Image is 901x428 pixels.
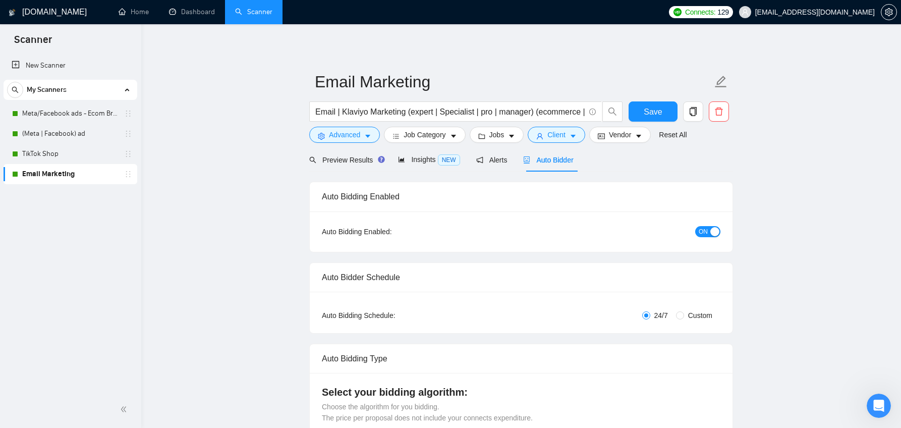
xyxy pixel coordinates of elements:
span: idcard [598,132,605,140]
span: info-circle [589,109,596,115]
button: Save [629,101,678,122]
span: caret-down [508,132,515,140]
span: user [536,132,543,140]
span: Home [22,340,45,347]
span: Connects: [685,7,715,18]
span: NEW [438,154,460,166]
span: Jobs [489,129,504,140]
span: Choose the algorithm for you bidding. The price per proposal does not include your connects expen... [322,403,533,422]
button: search [7,82,23,98]
span: caret-down [570,132,577,140]
input: Scanner name... [315,69,712,94]
span: 129 [717,7,728,18]
span: Job Category [404,129,445,140]
div: Profile image for OleksandrHi. I would also like to invite you to one of out onboarding sessions ... [11,168,191,205]
div: Tooltip anchor [377,155,386,164]
span: Insights [398,155,460,164]
a: homeHome [119,8,149,16]
span: caret-down [635,132,642,140]
li: My Scanners [4,80,137,184]
li: New Scanner [4,56,137,76]
h4: Select your bidding algorithm: [322,385,720,399]
span: Scanner [6,32,60,54]
p: Hi [EMAIL_ADDRESS][DOMAIN_NAME] 👋 [20,72,182,123]
a: setting [881,8,897,16]
span: user [742,9,749,16]
div: Auto Bidding Schedule: [322,310,455,321]
span: area-chart [398,156,405,163]
button: delete [709,101,729,122]
div: Auto Bidder Schedule [322,263,720,292]
span: delete [709,107,728,116]
div: ✅ How To: Connect your agency to [DOMAIN_NAME] [15,283,187,312]
span: Alerts [476,156,508,164]
button: userClientcaret-down [528,127,585,143]
div: Recent messageProfile image for OleksandrHi. I would also like to invite you to one of out onboar... [10,153,192,206]
span: Client [547,129,566,140]
button: barsJob Categorycaret-down [384,127,465,143]
span: search [8,86,23,93]
a: TikTok Shop [22,144,118,164]
span: Search for help [21,264,82,275]
button: idcardVendorcaret-down [589,127,651,143]
span: Preview Results [309,156,382,164]
span: copy [684,107,703,116]
div: • [DATE] [83,187,111,197]
p: How can we help? [20,123,182,140]
img: Profile image for Oleksandr [127,16,147,36]
span: search [603,107,622,116]
span: double-left [120,404,130,414]
span: search [309,156,316,164]
a: Meta/Facebook ads - Ecom Broader [22,103,118,124]
span: holder [124,110,132,118]
span: bars [392,132,400,140]
div: Auto Bidding Type [322,344,720,373]
div: Auto Bidding Enabled: [322,226,455,237]
span: caret-down [364,132,371,140]
span: holder [124,130,132,138]
div: Send us a messageWe typically reply in under a minute [10,211,192,249]
span: edit [714,75,727,88]
img: Profile image for Dima [108,16,128,36]
span: Advanced [329,129,360,140]
button: search [602,101,623,122]
span: notification [476,156,483,164]
span: folder [478,132,485,140]
span: 24/7 [650,310,672,321]
button: setting [881,4,897,20]
input: Search Freelance Jobs... [315,105,585,118]
div: We typically reply in under a minute [21,230,168,241]
img: logo [20,19,36,35]
span: Auto Bidder [523,156,573,164]
div: Recent message [21,162,181,172]
span: Help [160,340,176,347]
div: Oleksandr [45,187,81,197]
button: Messages [67,315,134,355]
a: searchScanner [235,8,272,16]
iframe: Intercom live chat [867,394,891,418]
span: holder [124,150,132,158]
button: copy [683,101,703,122]
div: Auto Bidding Enabled [322,182,720,211]
div: Close [174,16,192,34]
button: Help [135,315,202,355]
span: Custom [684,310,716,321]
span: robot [523,156,530,164]
button: Search for help [15,259,187,279]
img: upwork-logo.png [673,8,682,16]
span: Messages [84,340,119,347]
div: ✅ How To: Connect your agency to [DOMAIN_NAME] [21,287,169,308]
img: logo [9,5,16,21]
span: caret-down [450,132,457,140]
a: dashboardDashboard [169,8,215,16]
span: Vendor [609,129,631,140]
span: My Scanners [27,80,67,100]
img: Profile image for Oleksandr [21,177,41,197]
a: (Meta | Facebook) ad [22,124,118,144]
a: New Scanner [12,56,129,76]
span: holder [124,170,132,178]
span: ON [699,226,708,237]
div: Send us a message [21,220,168,230]
span: setting [318,132,325,140]
a: Email Marketing [22,164,118,184]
